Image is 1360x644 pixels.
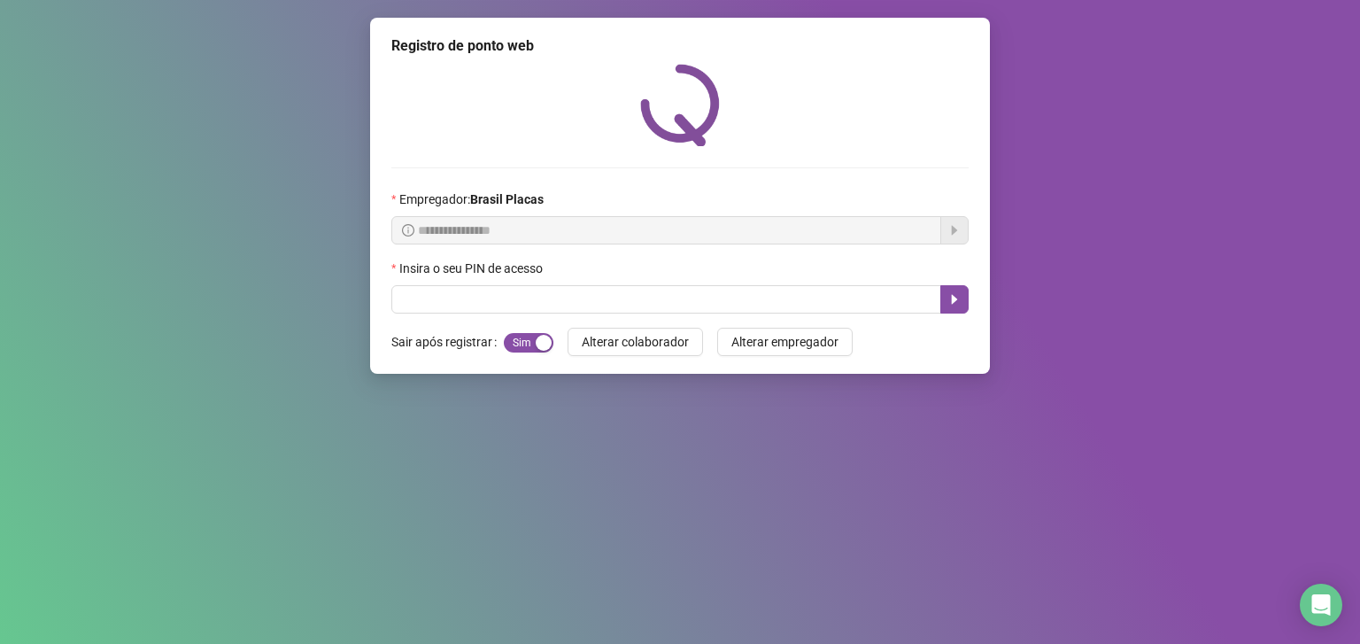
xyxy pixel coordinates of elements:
button: Alterar colaborador [568,328,703,356]
div: Open Intercom Messenger [1300,584,1342,626]
span: caret-right [947,292,962,306]
div: Registro de ponto web [391,35,969,57]
label: Sair após registrar [391,328,504,356]
span: Alterar empregador [731,332,838,352]
span: Empregador : [399,190,544,209]
strong: Brasil Placas [470,192,544,206]
span: info-circle [402,224,414,237]
span: Alterar colaborador [582,332,689,352]
label: Insira o seu PIN de acesso [391,259,554,278]
img: QRPoint [640,64,720,146]
button: Alterar empregador [717,328,853,356]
